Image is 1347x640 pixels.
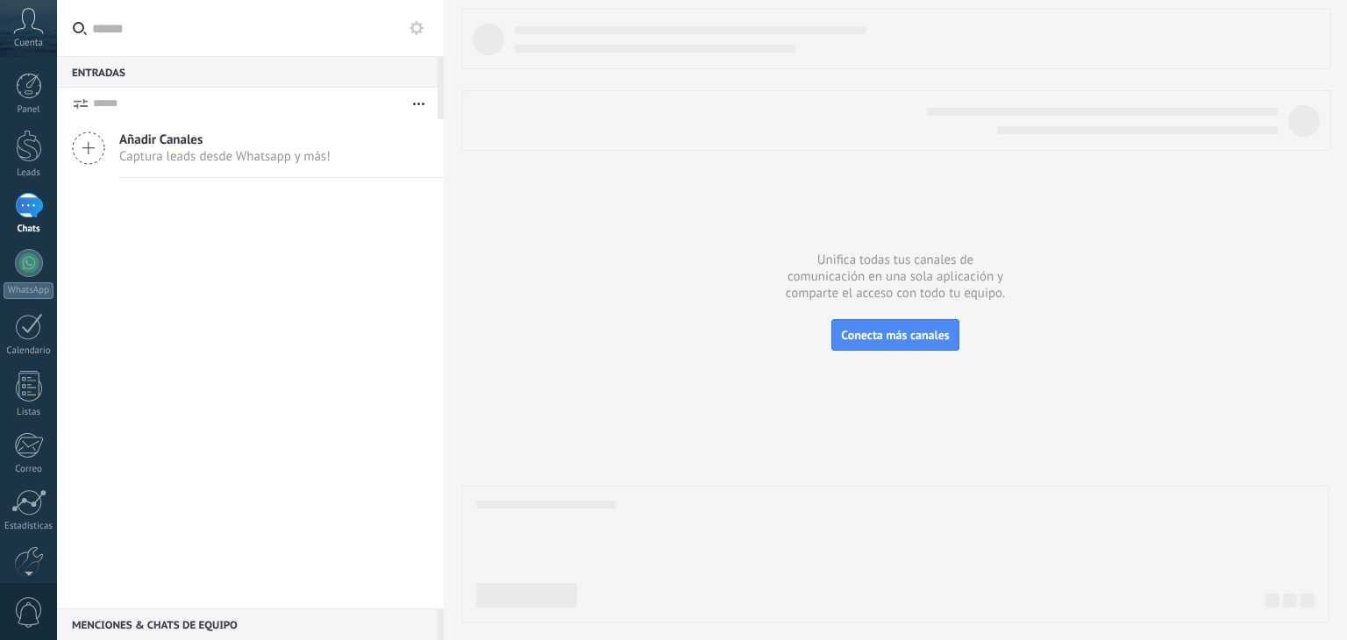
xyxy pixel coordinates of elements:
div: Chats [4,224,54,235]
div: Correo [4,464,54,475]
span: Conecta más canales [841,327,949,343]
div: Estadísticas [4,521,54,532]
span: Cuenta [14,38,43,49]
div: Entradas [57,56,438,88]
span: Captura leads desde Whatsapp y más! [119,148,331,165]
div: Panel [4,104,54,116]
div: Calendario [4,345,54,357]
div: Menciones & Chats de equipo [57,608,438,640]
span: Añadir Canales [119,132,331,148]
button: Conecta más canales [831,319,959,351]
div: WhatsApp [4,282,53,299]
div: Listas [4,407,54,418]
div: Leads [4,167,54,179]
